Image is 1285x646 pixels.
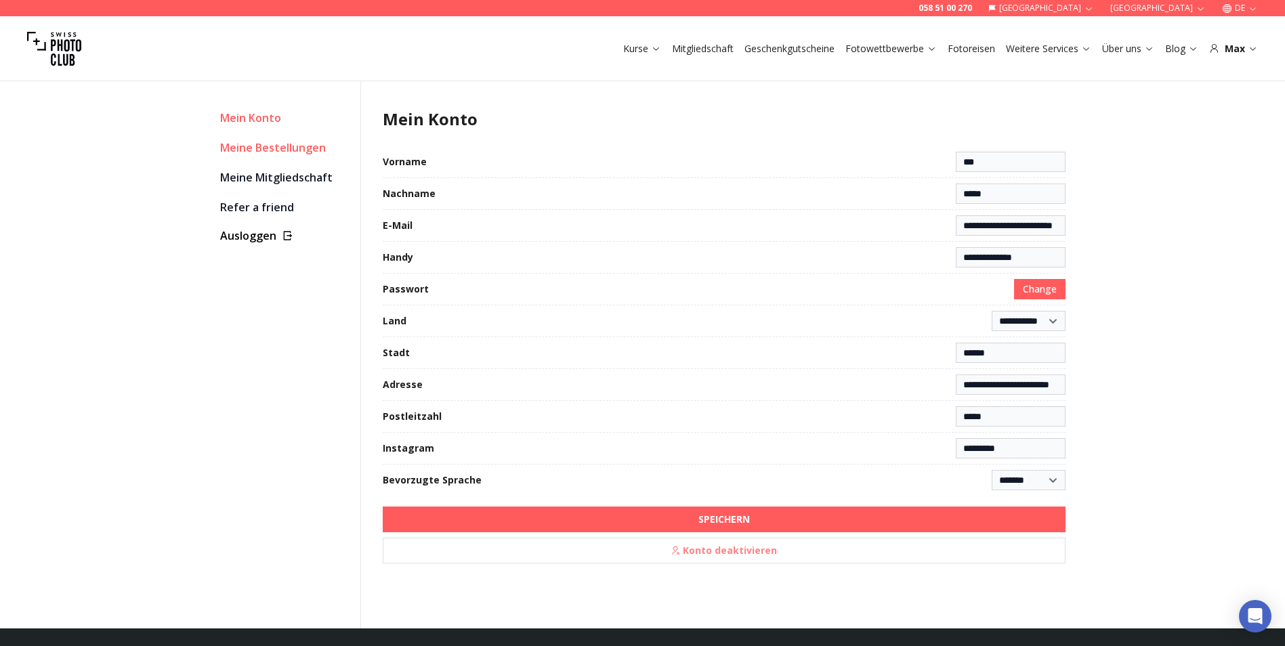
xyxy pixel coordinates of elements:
a: Weitere Services [1006,42,1091,56]
button: Blog [1160,39,1204,58]
a: Fotowettbewerbe [845,42,937,56]
label: Land [383,314,406,328]
button: Kurse [618,39,667,58]
a: Refer a friend [220,198,350,217]
span: Konto deaktivieren [662,540,785,561]
a: Meine Bestellungen [220,138,350,157]
button: Mitgliedschaft [667,39,739,58]
a: Fotoreisen [948,42,995,56]
a: Meine Mitgliedschaft [220,168,350,187]
label: Adresse [383,378,423,391]
button: Über uns [1097,39,1160,58]
a: Geschenkgutscheine [744,42,835,56]
label: Postleitzahl [383,410,442,423]
label: Passwort [383,282,429,296]
b: SPEICHERN [698,513,750,526]
button: Change [1014,279,1066,299]
button: Ausloggen [220,228,350,244]
label: Handy [383,251,413,264]
button: Weitere Services [1000,39,1097,58]
label: Nachname [383,187,436,200]
div: Open Intercom Messenger [1239,600,1271,632]
div: Mein Konto [220,108,350,127]
button: Fotoreisen [942,39,1000,58]
span: Change [1023,282,1057,296]
a: 058 51 00 270 [919,3,972,14]
a: Kurse [623,42,661,56]
label: Vorname [383,155,427,169]
label: Stadt [383,346,410,360]
h1: Mein Konto [383,108,1066,130]
button: Geschenkgutscheine [739,39,840,58]
img: Swiss photo club [27,22,81,76]
button: SPEICHERN [383,507,1066,532]
a: Mitgliedschaft [672,42,734,56]
a: Über uns [1102,42,1154,56]
button: Konto deaktivieren [383,538,1066,563]
div: Max [1209,42,1258,56]
label: E-Mail [383,219,413,232]
a: Blog [1165,42,1198,56]
label: Bevorzugte Sprache [383,473,482,487]
label: Instagram [383,442,434,455]
button: Fotowettbewerbe [840,39,942,58]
